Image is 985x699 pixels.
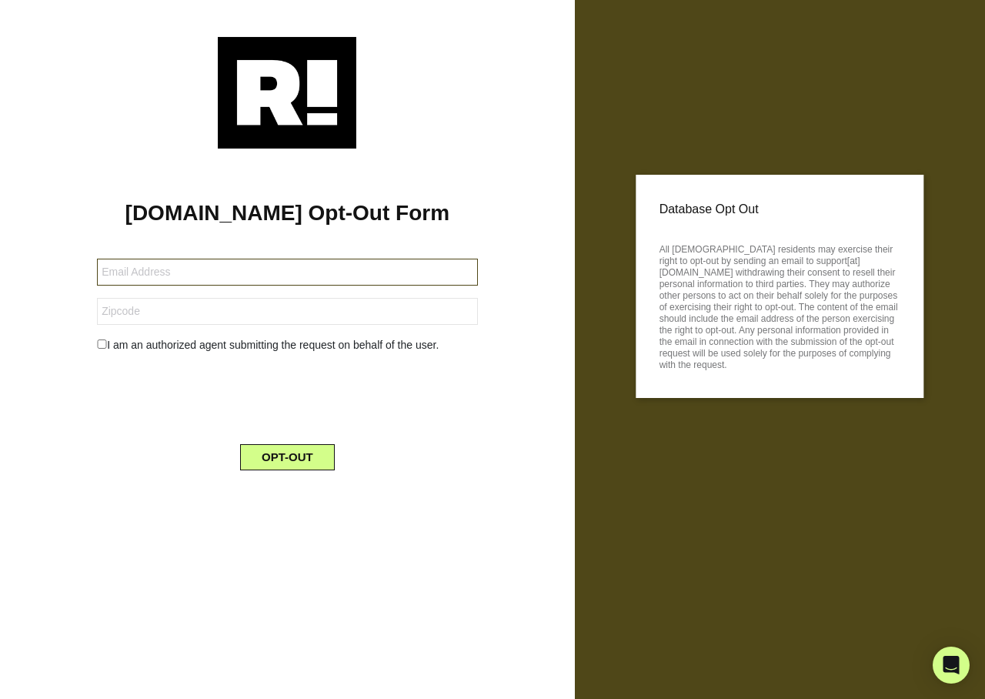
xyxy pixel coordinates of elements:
input: Email Address [97,259,477,286]
button: OPT-OUT [240,444,335,470]
div: Open Intercom Messenger [933,647,970,684]
p: Database Opt Out [659,198,900,221]
p: All [DEMOGRAPHIC_DATA] residents may exercise their right to opt-out by sending an email to suppo... [659,239,900,371]
h1: [DOMAIN_NAME] Opt-Out Form [23,200,552,226]
img: Retention.com [218,37,356,149]
input: Zipcode [97,298,477,325]
iframe: reCAPTCHA [170,366,404,426]
div: I am an authorized agent submitting the request on behalf of the user. [85,337,489,353]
